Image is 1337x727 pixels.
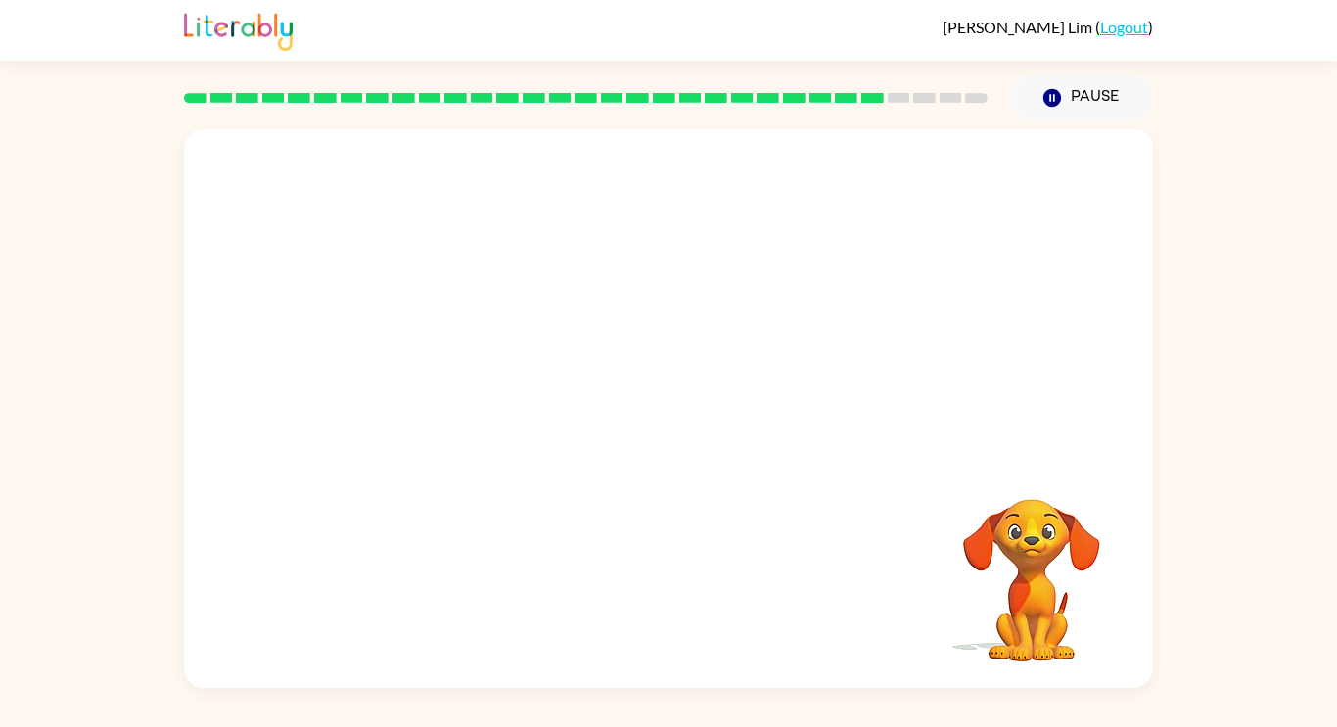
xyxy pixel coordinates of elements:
[184,8,293,51] img: Literably
[943,18,1153,36] div: ( )
[1100,18,1148,36] a: Logout
[943,18,1095,36] span: [PERSON_NAME] Lim
[934,469,1130,664] video: Your browser must support playing .mp4 files to use Literably. Please try using another browser.
[1011,75,1153,120] button: Pause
